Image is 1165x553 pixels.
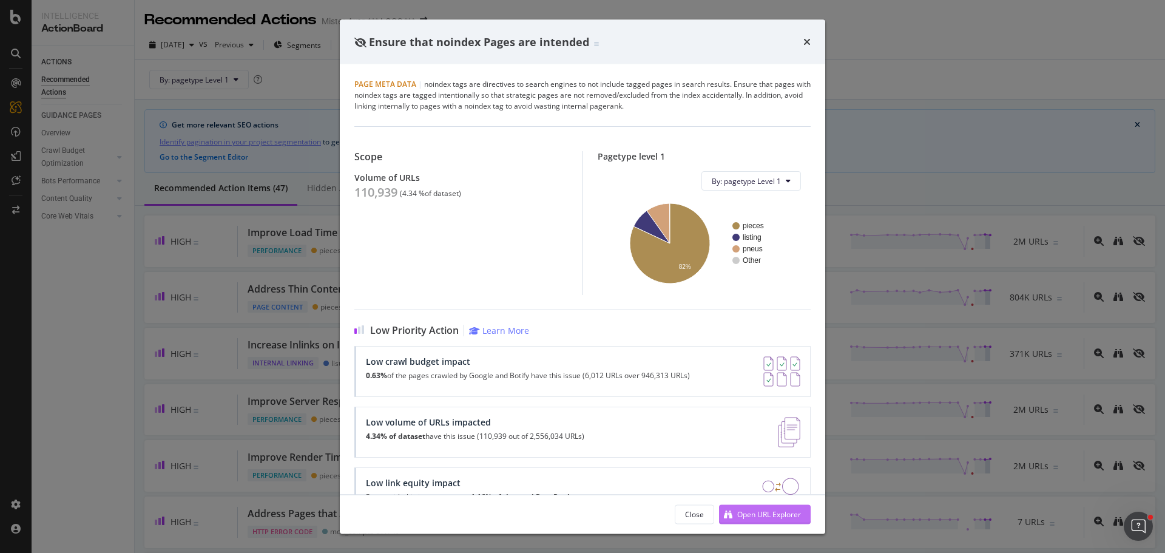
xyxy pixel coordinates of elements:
[678,263,691,270] text: 82%
[482,325,529,336] div: Learn More
[598,151,811,161] div: Pagetype level 1
[354,172,568,183] div: Volume of URLs
[685,509,704,519] div: Close
[354,185,397,200] div: 110,939
[354,37,366,47] div: eye-slash
[778,417,800,447] img: e5DMFwAAAABJRU5ErkJggg==
[712,175,781,186] span: By: pagetype Level 1
[675,504,714,524] button: Close
[763,356,800,387] img: AY0oso9MOvYAAAAASUVORK5CYII=
[370,325,459,336] span: Low Priority Action
[354,79,811,112] div: noindex tags are directives to search engines to not include tagged pages in search results. Ensu...
[701,171,801,191] button: By: pagetype Level 1
[607,200,797,285] svg: A chart.
[471,492,572,502] strong: 1.16% of the total PageRank
[1124,512,1153,541] iframe: Intercom live chat
[366,432,584,441] p: have this issue (110,939 out of 2,556,034 URLs)
[743,256,761,265] text: Other
[354,151,568,163] div: Scope
[366,371,690,380] p: of the pages crawled by Google and Botify have this issue (6,012 URLs over 946,313 URLs)
[340,19,825,534] div: modal
[366,431,425,441] strong: 4.34% of dataset
[803,34,811,50] div: times
[366,493,572,501] p: Pages with this issue represent
[743,222,764,230] text: pieces
[737,509,801,519] div: Open URL Explorer
[594,42,599,46] img: Equal
[762,478,800,508] img: DDxVyA23.png
[366,370,387,381] strong: 0.63%
[743,245,763,253] text: pneus
[366,478,572,488] div: Low link equity impact
[400,189,461,198] div: ( 4.34 % of dataset )
[719,504,811,524] button: Open URL Explorer
[366,356,690,367] div: Low crawl budget impact
[469,325,529,336] a: Learn More
[354,79,416,89] span: Page Meta Data
[369,34,589,49] span: Ensure that noindex Pages are intended
[366,417,584,427] div: Low volume of URLs impacted
[418,79,422,89] span: |
[743,233,761,242] text: listing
